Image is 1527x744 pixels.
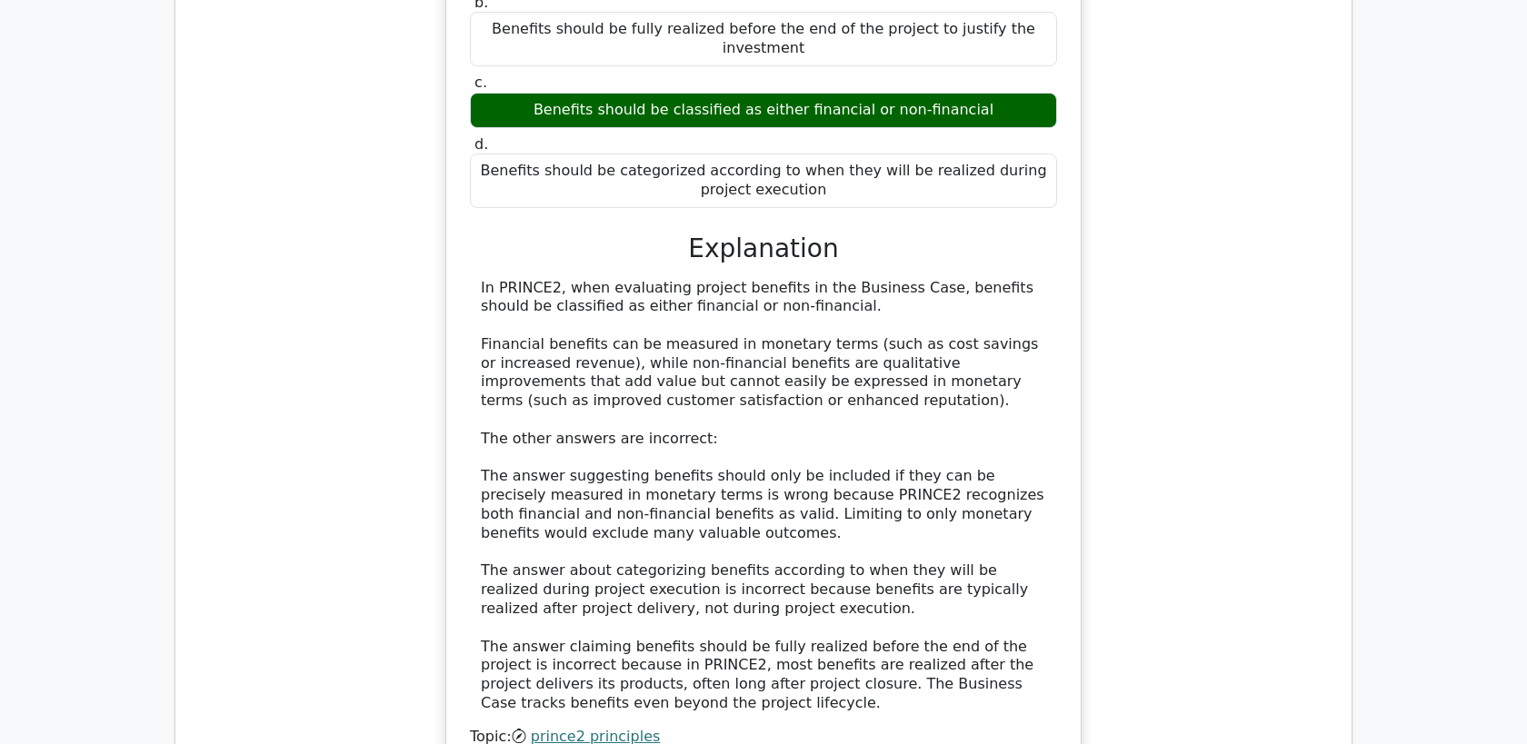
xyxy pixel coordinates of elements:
span: c. [474,74,487,91]
div: Benefits should be categorized according to when they will be realized during project execution [470,154,1057,208]
span: d. [474,135,488,153]
h3: Explanation [481,233,1046,264]
div: In PRINCE2, when evaluating project benefits in the Business Case, benefits should be classified ... [481,279,1046,713]
div: Benefits should be classified as either financial or non-financial [470,93,1057,128]
div: Benefits should be fully realized before the end of the project to justify the investment [470,12,1057,66]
